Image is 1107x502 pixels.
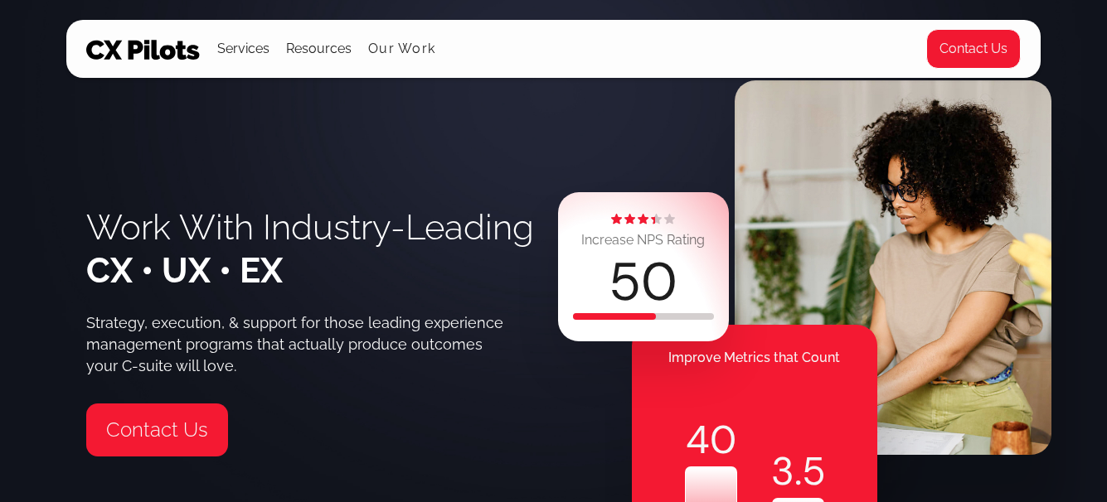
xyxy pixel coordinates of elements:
[286,21,352,77] div: Resources
[217,21,269,77] div: Services
[86,403,228,456] a: Contact Us
[926,29,1021,69] a: Contact Us
[286,37,352,60] div: Resources
[368,41,435,56] a: Our Work
[802,445,826,498] code: 5
[86,206,534,292] h1: Work With Industry-Leading
[772,445,824,498] div: .
[632,341,877,374] div: Improve Metrics that Count
[86,250,283,291] span: CX • UX • EX
[581,229,705,252] div: Increase NPS Rating
[86,312,514,377] div: Strategy, execution, & support for those leading experience management programs that actually pro...
[609,256,677,309] div: 50
[685,413,737,466] div: 40
[217,37,269,60] div: Services
[771,445,794,498] code: 3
